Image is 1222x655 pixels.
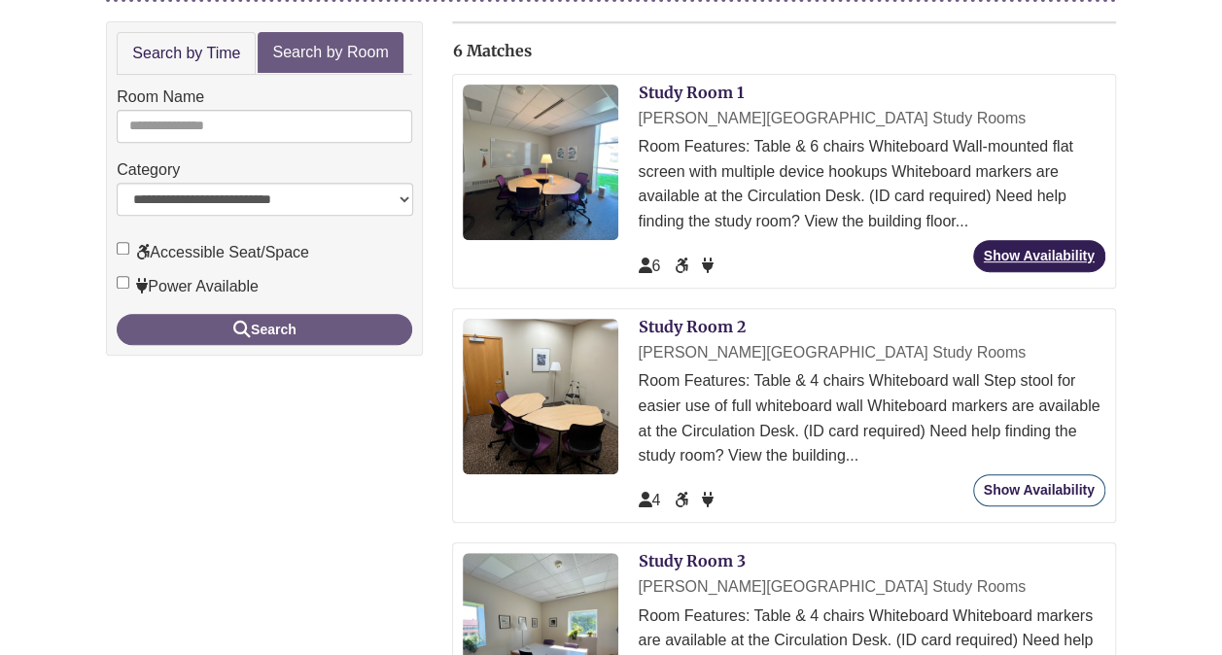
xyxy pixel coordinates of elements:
label: Accessible Seat/Space [117,240,309,265]
div: [PERSON_NAME][GEOGRAPHIC_DATA] Study Rooms [638,340,1104,365]
span: Power Available [702,258,714,274]
input: Accessible Seat/Space [117,242,129,255]
span: The capacity of this space [638,492,660,508]
span: Accessible Seat/Space [675,258,692,274]
div: Room Features: Table & 6 chairs Whiteboard Wall-mounted flat screen with multiple device hookups ... [638,134,1104,233]
label: Power Available [117,274,259,299]
a: Study Room 1 [638,83,743,102]
a: Study Room 2 [638,317,745,336]
a: Search by Room [258,32,402,74]
span: Power Available [702,492,714,508]
a: Show Availability [973,474,1105,506]
a: Show Availability [973,240,1105,272]
div: [PERSON_NAME][GEOGRAPHIC_DATA] Study Rooms [638,106,1104,131]
button: Search [117,314,412,345]
label: Room Name [117,85,204,110]
img: Study Room 1 [463,85,618,240]
div: Room Features: Table & 4 chairs Whiteboard wall Step stool for easier use of full whiteboard wall... [638,368,1104,467]
span: Accessible Seat/Space [675,492,692,508]
div: [PERSON_NAME][GEOGRAPHIC_DATA] Study Rooms [638,574,1104,600]
span: The capacity of this space [638,258,660,274]
a: Study Room 3 [638,551,745,570]
img: Study Room 2 [463,319,618,474]
input: Power Available [117,276,129,289]
label: Category [117,157,180,183]
h2: 6 Matches [452,43,1115,60]
a: Search by Time [117,32,256,76]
